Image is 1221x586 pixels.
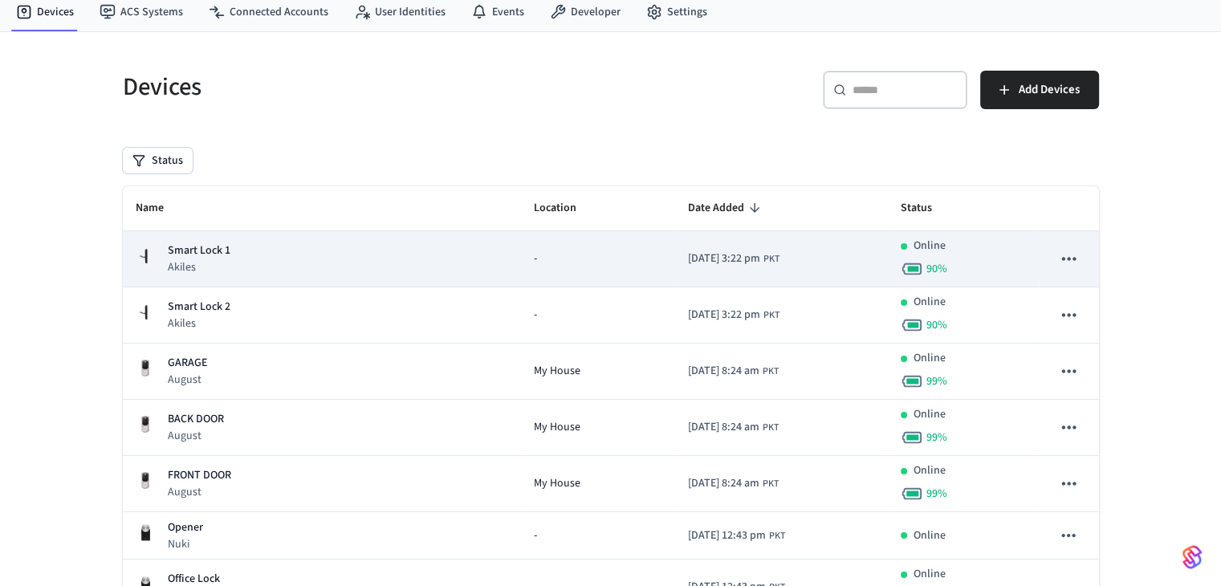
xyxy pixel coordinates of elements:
[534,419,580,436] span: My House
[136,303,155,322] img: Akiles Roomlock
[688,475,779,492] div: Asia/Karachi
[914,406,946,423] p: Online
[926,429,947,446] span: 99 %
[534,475,580,492] span: My House
[926,486,947,502] span: 99 %
[688,527,766,544] span: [DATE] 12:43 pm
[914,566,946,583] p: Online
[763,252,779,267] span: PKT
[763,308,779,323] span: PKT
[123,148,193,173] button: Status
[168,299,230,315] p: Smart Lock 2
[168,259,230,275] p: Akiles
[168,467,231,484] p: FRONT DOOR
[168,315,230,332] p: Akiles
[688,363,779,380] div: Asia/Karachi
[914,350,946,367] p: Online
[763,364,779,379] span: PKT
[534,307,537,324] span: -
[914,527,946,544] p: Online
[926,317,947,333] span: 90 %
[168,519,203,536] p: Opener
[534,363,580,380] span: My House
[136,359,155,378] img: Yale Assure Touchscreen Wifi Smart Lock, Satin Nickel, Front
[763,477,779,491] span: PKT
[168,242,230,259] p: Smart Lock 1
[123,71,601,104] h5: Devices
[763,421,779,435] span: PKT
[534,527,537,544] span: -
[914,294,946,311] p: Online
[168,428,224,444] p: August
[168,536,203,552] p: Nuki
[688,250,760,267] span: [DATE] 3:22 pm
[534,196,597,221] span: Location
[688,419,779,436] div: Asia/Karachi
[926,261,947,277] span: 90 %
[1182,544,1202,570] img: SeamLogoGradient.69752ec5.svg
[168,355,207,372] p: GARAGE
[534,250,537,267] span: -
[136,196,185,221] span: Name
[688,363,759,380] span: [DATE] 8:24 am
[914,238,946,254] p: Online
[136,415,155,434] img: Yale Assure Touchscreen Wifi Smart Lock, Satin Nickel, Front
[688,527,785,544] div: Asia/Karachi
[901,196,953,221] span: Status
[168,372,207,388] p: August
[980,71,1099,109] button: Add Devices
[769,529,785,543] span: PKT
[688,307,779,324] div: Asia/Karachi
[1019,79,1080,100] span: Add Devices
[688,307,760,324] span: [DATE] 3:22 pm
[168,411,224,428] p: BACK DOOR
[926,373,947,389] span: 99 %
[136,523,155,542] img: Nuki Smart Lock 3.0 Pro Black, Front
[136,471,155,490] img: Yale Assure Touchscreen Wifi Smart Lock, Satin Nickel, Front
[136,246,155,266] img: Akiles Roomlock
[688,196,765,221] span: Date Added
[168,484,231,500] p: August
[688,419,759,436] span: [DATE] 8:24 am
[688,475,759,492] span: [DATE] 8:24 am
[688,250,779,267] div: Asia/Karachi
[914,462,946,479] p: Online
